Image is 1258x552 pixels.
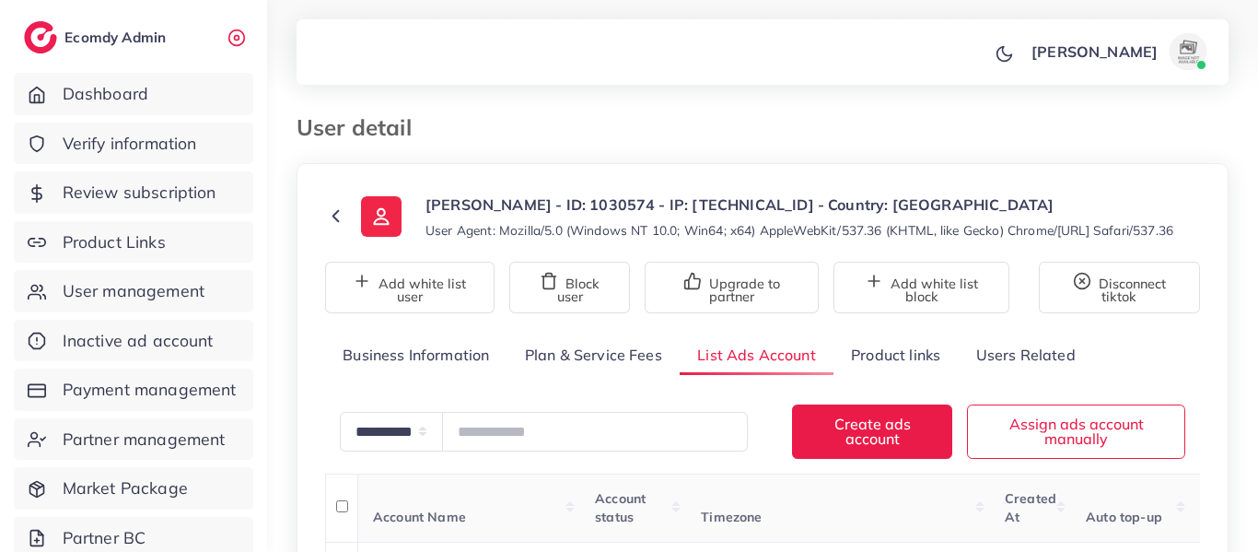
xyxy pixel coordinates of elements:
span: Market Package [63,476,188,500]
span: Created At [1005,490,1056,525]
span: Auto top-up [1086,509,1162,525]
a: Partner management [14,418,253,461]
span: Timezone [701,509,762,525]
a: List Ads Account [680,335,833,375]
a: Product Links [14,221,253,264]
button: Add white list block [833,262,1009,313]
button: Disconnect tiktok [1039,262,1200,313]
a: Dashboard [14,73,253,115]
a: Inactive ad account [14,320,253,362]
a: Review subscription [14,171,253,214]
img: avatar [1170,33,1206,70]
a: Users Related [958,335,1092,375]
span: User management [63,279,204,303]
span: Account Name [373,509,466,525]
button: Assign ads account manually [967,405,1185,459]
a: Market Package [14,467,253,510]
span: Review subscription [63,181,216,205]
span: Verify information [63,132,197,156]
p: [PERSON_NAME] - ID: 1030574 - IP: [TECHNICAL_ID] - Country: [GEOGRAPHIC_DATA] [425,194,1173,216]
a: Product links [833,335,958,375]
button: Upgrade to partner [645,262,819,313]
span: Payment management [63,378,237,402]
button: Block user [509,262,630,313]
button: Add white list user [325,262,495,313]
span: Account status [595,490,646,525]
span: Inactive ad account [63,329,214,353]
a: User management [14,270,253,312]
a: Verify information [14,123,253,165]
h2: Ecomdy Admin [64,29,170,46]
a: [PERSON_NAME]avatar [1021,33,1214,70]
span: Dashboard [63,82,148,106]
small: User Agent: Mozilla/5.0 (Windows NT 10.0; Win64; x64) AppleWebKit/537.36 (KHTML, like Gecko) Chro... [425,221,1173,240]
p: [PERSON_NAME] [1031,41,1158,63]
span: Partner BC [63,526,146,550]
a: Business Information [325,335,507,375]
span: Partner management [63,428,226,452]
a: Plan & Service Fees [507,335,680,375]
a: Payment management [14,369,253,411]
img: logo [24,21,57,53]
img: ic-user-info.36bf1079.svg [361,196,402,237]
button: Create ads account [792,405,952,459]
span: Product Links [63,230,166,254]
a: logoEcomdy Admin [24,21,170,53]
h3: User detail [297,114,426,141]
